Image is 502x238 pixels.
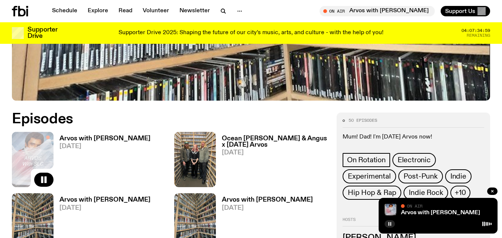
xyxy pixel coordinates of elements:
[398,169,443,183] a: Post-Punk
[343,153,390,167] a: On Rotation
[343,218,484,226] h2: Hosts
[461,29,490,33] span: 04:07:34:59
[348,172,391,180] span: Experimental
[12,113,328,126] h2: Episodes
[450,186,470,200] button: +10
[404,172,438,180] span: Post-Punk
[222,136,328,148] h3: Ocean [PERSON_NAME] & Angus x [DATE] Arvos
[59,197,150,203] h3: Arvos with [PERSON_NAME]
[83,6,113,16] a: Explore
[347,156,386,164] span: On Rotation
[401,210,480,216] a: Arvos with [PERSON_NAME]
[404,186,448,200] a: Indie Rock
[445,169,472,183] a: Indie
[119,30,383,36] p: Supporter Drive 2025: Shaping the future of our city’s music, arts, and culture - with the help o...
[54,136,150,187] a: Arvos with [PERSON_NAME][DATE]
[407,203,422,208] span: On Air
[222,150,328,156] span: [DATE]
[343,134,484,141] p: Mum! Dad! I'm [DATE] Arvos now!
[398,156,431,164] span: Electronic
[48,6,82,16] a: Schedule
[222,205,313,211] span: [DATE]
[450,172,466,180] span: Indie
[27,27,57,39] h3: Supporter Drive
[343,169,396,183] a: Experimental
[138,6,174,16] a: Volunteer
[392,153,436,167] a: Electronic
[409,189,443,197] span: Indie Rock
[467,33,490,38] span: Remaining
[216,136,328,187] a: Ocean [PERSON_NAME] & Angus x [DATE] Arvos[DATE]
[349,118,377,123] span: 50 episodes
[59,205,150,211] span: [DATE]
[175,6,214,16] a: Newsletter
[59,136,150,142] h3: Arvos with [PERSON_NAME]
[320,6,435,16] button: On AirArvos with [PERSON_NAME]
[455,189,466,197] span: +10
[114,6,137,16] a: Read
[348,189,396,197] span: Hip Hop & Rap
[343,186,401,200] a: Hip Hop & Rap
[222,197,313,203] h3: Arvos with [PERSON_NAME]
[59,143,150,150] span: [DATE]
[441,6,490,16] button: Support Us
[445,8,475,14] span: Support Us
